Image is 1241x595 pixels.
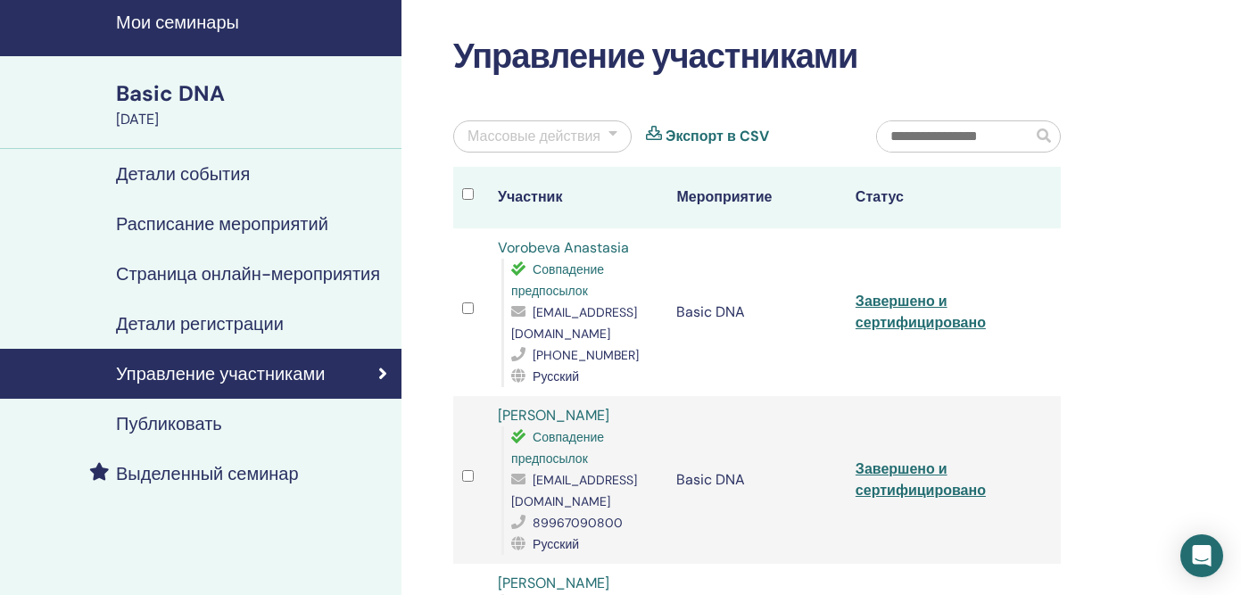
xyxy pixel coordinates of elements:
a: Завершено и сертифицировано [856,292,986,332]
a: [PERSON_NAME] [498,406,609,425]
h4: Выделенный семинар [116,463,299,484]
h4: Публиковать [116,413,222,434]
div: Basic DNA [116,79,391,109]
span: Русский [533,536,579,552]
th: Статус [847,167,1025,228]
div: [DATE] [116,109,391,130]
a: [PERSON_NAME] [498,574,609,592]
span: Совпадение предпосылок [511,261,604,299]
a: Vorobeva Anastasia [498,238,629,257]
div: Open Intercom Messenger [1180,534,1223,577]
span: Совпадение предпосылок [511,429,604,467]
a: Basic DNA[DATE] [105,79,401,130]
h4: Детали события [116,163,250,185]
th: Мероприятие [667,167,846,228]
a: Экспорт в CSV [666,126,769,147]
span: 89967090800 [533,515,623,531]
h4: Детали регистрации [116,313,284,335]
th: Участник [489,167,667,228]
td: Basic DNA [667,228,846,396]
span: [EMAIL_ADDRESS][DOMAIN_NAME] [511,304,637,342]
span: [PHONE_NUMBER] [533,347,639,363]
td: Basic DNA [667,396,846,564]
h4: Страница онлайн-мероприятия [116,263,380,285]
a: Завершено и сертифицировано [856,459,986,500]
h4: Управление участниками [116,363,325,384]
div: Массовые действия [467,126,600,147]
span: Русский [533,368,579,384]
h4: Мои семинары [116,12,391,33]
h4: Расписание мероприятий [116,213,328,235]
h2: Управление участниками [453,37,1061,78]
span: [EMAIL_ADDRESS][DOMAIN_NAME] [511,472,637,509]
